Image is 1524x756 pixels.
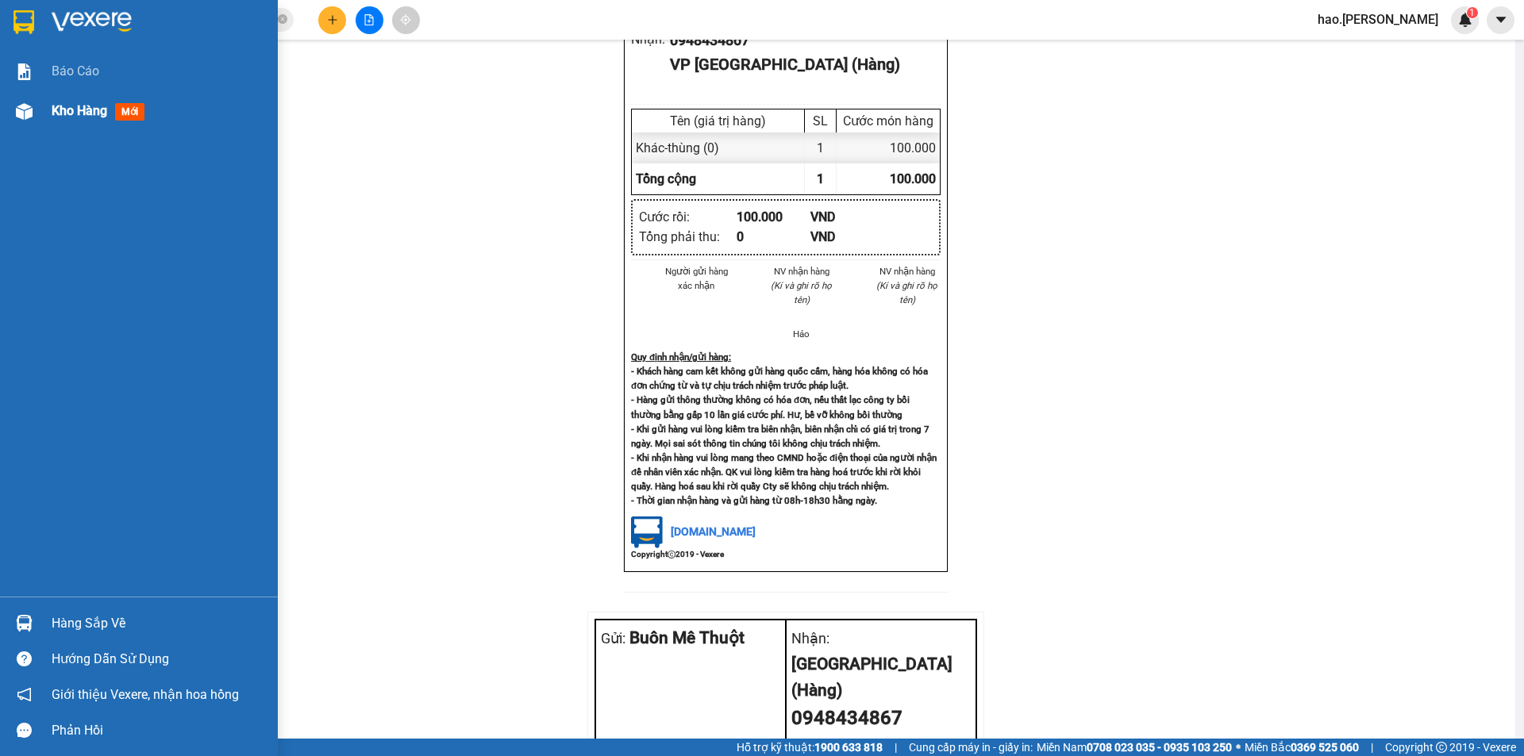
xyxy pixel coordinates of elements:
span: 1 [1469,7,1475,18]
div: 1 [805,132,837,163]
div: [GEOGRAPHIC_DATA] (Hàng) [791,625,971,704]
strong: - Hàng gửi thông thường không có hóa đơn, nếu thất lạc công ty bồi thường bằng gấp 10 lần giá cướ... [631,394,910,420]
li: NV nhận hàng [873,264,941,278]
div: Quy định nhận/gửi hàng : [631,350,941,364]
span: aim [400,14,411,25]
span: caret-down [1494,13,1508,27]
img: icon-new-feature [1458,13,1472,27]
span: ⚪️ [1236,744,1241,750]
li: Hảo [768,327,836,341]
div: Tên (giá trị hàng) [636,113,800,129]
div: Hướng dẫn sử dụng [52,647,266,671]
span: Kho hàng [52,103,107,118]
span: Nhận: [791,630,829,647]
span: Báo cáo [52,61,99,81]
div: Hàng sắp về [52,612,266,635]
span: Miền Bắc [1245,739,1359,756]
li: NV nhận hàng [768,264,836,278]
i: (Kí và ghi rõ họ tên) [876,280,937,305]
strong: - Khi gửi hàng vui lòng kiểm tra biên nhận, biên nhận chỉ có giá trị trong 7 ngày. Mọi sai sót th... [631,424,929,449]
button: caret-down [1487,6,1514,34]
span: message [17,723,32,738]
img: warehouse-icon [16,103,33,120]
span: Nhận: [186,13,224,30]
div: VND [810,227,884,247]
span: | [895,739,897,756]
button: aim [392,6,420,34]
span: file-add [364,14,375,25]
div: VP [GEOGRAPHIC_DATA] (Hàng) [670,52,928,77]
div: Buôn Mê Thuột [13,13,175,33]
span: close-circle [278,14,287,24]
span: Tổng cộng [636,171,696,186]
div: 100.000 [737,207,810,227]
strong: 0708 023 035 - 0935 103 250 [1087,741,1232,754]
span: notification [17,687,32,702]
div: 100.000 [837,132,940,163]
sup: 1 [1467,7,1478,18]
span: plus [327,14,338,25]
div: Tổng phải thu : [639,227,737,247]
strong: 1900 633 818 [814,741,883,754]
span: Giới thiệu Vexere, nhận hoa hồng [52,685,239,704]
span: Gửi: [601,630,625,647]
span: Miền Nam [1037,739,1232,756]
span: close-circle [278,13,287,28]
img: solution-icon [16,63,33,80]
span: Khác - thùng (0) [636,140,719,155]
strong: - Khi nhận hàng vui lòng mang theo CMND hoặc điện thoại của người nhận để nhân viên xác nhận. QK ... [631,452,937,492]
div: [GEOGRAPHIC_DATA] (Hàng) [186,13,347,68]
span: Gửi: [13,15,38,32]
span: copyright [1436,742,1447,753]
div: VND [810,207,884,227]
span: copyright [668,551,675,558]
img: logo.jpg [631,516,663,548]
img: logo-vxr [13,10,34,34]
div: 0948434867 [791,704,971,734]
li: Người gửi hàng xác nhận [663,264,730,293]
div: Buôn Mê Thuột [601,625,780,651]
span: mới [115,103,144,121]
span: 100.000 [890,171,936,186]
div: 0948434867 [186,68,347,90]
div: 0948434867 [670,29,928,52]
span: [DOMAIN_NAME] [671,525,756,538]
span: question-circle [17,651,32,666]
div: 0 [737,227,810,247]
span: | [1371,739,1373,756]
strong: 0369 525 060 [1291,741,1359,754]
span: hao.[PERSON_NAME] [1305,10,1451,29]
span: CR : [12,102,37,118]
div: Copyright 2019 - Vexere [631,548,941,565]
span: Hỗ trợ kỹ thuật: [737,739,883,756]
div: Phản hồi [52,719,266,743]
img: warehouse-icon [16,615,33,631]
button: plus [318,6,346,34]
span: Cung cấp máy in - giấy in: [909,739,1033,756]
div: Cước rồi : [639,207,737,227]
div: Cước món hàng [841,113,936,129]
button: file-add [356,6,383,34]
strong: - Thời gian nhận hàng và gửi hàng từ 08h-18h30 hằng ngày. [631,495,877,506]
i: (Kí và ghi rõ họ tên) [771,280,832,305]
div: 100.000 [12,100,177,119]
strong: - Khách hàng cam kết không gửi hàng quốc cấm, hàng hóa không có hóa đơn chứng từ và tự chịu trách... [631,366,928,391]
span: 1 [817,171,824,186]
div: SL [809,113,832,129]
